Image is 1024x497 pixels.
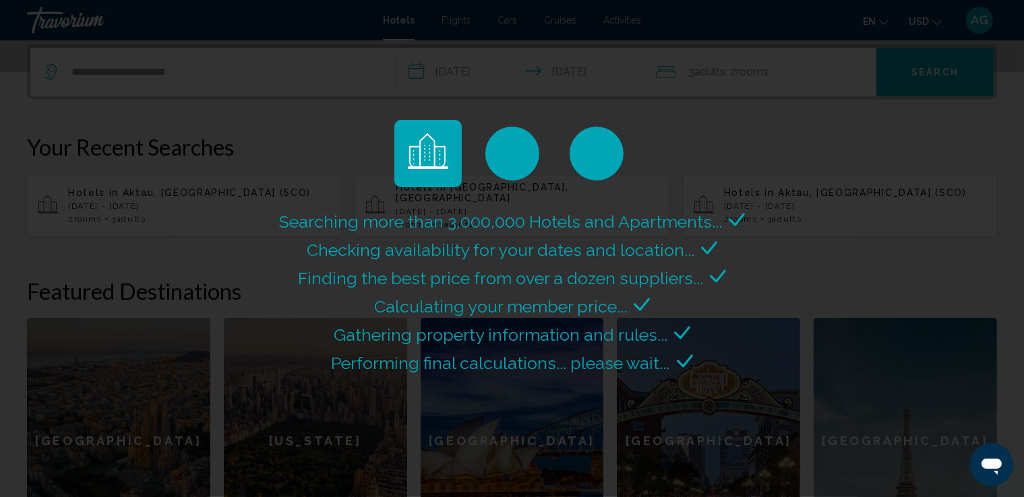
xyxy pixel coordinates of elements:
span: Calculating your member price... [374,296,627,317]
span: Gathering property information and rules... [334,325,667,345]
iframe: Кнопка запуска окна обмена сообщениями [970,443,1013,486]
span: Searching more than 3,000,000 Hotels and Apartments... [279,211,722,232]
span: Checking availability for your dates and location... [307,240,694,260]
span: Finding the best price from over a dozen suppliers... [298,268,703,288]
span: Performing final calculations... please wait... [332,353,670,373]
